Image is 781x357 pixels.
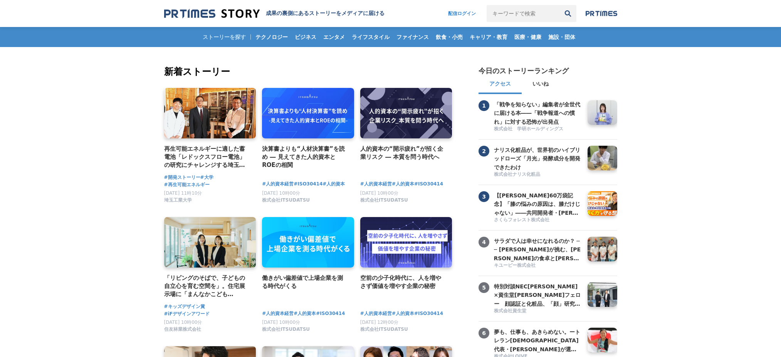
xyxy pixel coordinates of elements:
span: 2 [479,146,489,157]
span: さくらフォレスト株式会社 [494,217,549,223]
span: 株式会社ITSUDATSU [360,326,408,333]
a: #人的資本 [392,310,414,317]
h3: ナリス化粧品が、世界初のハイブリッドローズ「月光」発酵成分を開発できたわけ [494,146,582,172]
a: エンタメ [320,27,348,47]
span: #人的資本経営 [360,180,392,188]
a: ファイナンス [393,27,432,47]
span: 5 [479,282,489,293]
a: 株式会社資生堂 [494,308,582,315]
span: 6 [479,328,489,338]
a: 【[PERSON_NAME]60万袋記念】「膝の悩みの原因は、膝だけじゃない」――共同開発者・[PERSON_NAME]先生と語る、"歩く力"を守る想い【共同開発者対談】 [494,191,582,216]
span: 施設・団体 [545,34,578,40]
span: [DATE] 10時00分 [360,190,398,196]
a: #再生可能エネルギー [164,181,210,189]
a: #人的資本 [294,310,316,317]
span: エンタメ [320,34,348,40]
span: #人的資本 [322,180,345,188]
a: #ISO30414 [414,310,443,317]
h2: 新着ストーリー [164,65,454,79]
a: 夢も、仕事も、あきらめない。ートレラン[DEMOGRAPHIC_DATA]代表・[PERSON_NAME]が選んだ『ロイブ』という働き方ー [494,328,582,352]
a: #ISO30414 [294,180,322,188]
span: 4 [479,237,489,248]
button: 検索 [559,5,576,22]
span: 株式会社資生堂 [494,308,526,314]
a: ナリス化粧品が、世界初のハイブリッドローズ「月光」発酵成分を開発できたわけ [494,146,582,170]
a: 決算書よりも“人材決算書”を読め ― 見えてきた人的資本とROEの相関 [262,145,348,170]
span: ファイナンス [393,34,432,40]
a: 埼玉工業大学 [164,199,192,205]
a: #人的資本 [392,180,414,188]
span: 株式会社ITSUDATSU [360,197,408,204]
h3: 夢も、仕事も、あきらめない。ートレラン[DEMOGRAPHIC_DATA]代表・[PERSON_NAME]が選んだ『ロイブ』という働き方ー [494,328,582,354]
span: #iFデザインアワード [164,310,210,318]
a: #大学 [200,174,213,181]
span: [DATE] 12時00分 [360,320,398,325]
a: 施設・団体 [545,27,578,47]
a: 「戦争を知らない」編集者が全世代に届ける本――「戦争報道への慣れ」に対する恐怖が出発点 [494,100,582,125]
button: アクセス [479,76,522,94]
a: 飲食・小売 [433,27,466,47]
a: 住友林業株式会社 [164,328,201,334]
span: #ISO30414 [414,180,443,188]
span: 1 [479,100,489,111]
a: #キッズデザイン賞 [164,303,205,310]
a: 医療・健康 [511,27,544,47]
span: [DATE] 10時00分 [262,190,300,196]
button: いいね [522,76,559,94]
a: テクノロジー [252,27,291,47]
a: 働きがい偏差値で上場企業を測る時代がくる [262,274,348,291]
img: prtimes [586,10,617,17]
a: 株式会社ITSUDATSU [360,199,408,205]
span: キャリア・教育 [467,34,511,40]
span: #人的資本経営 [262,310,294,317]
span: 埼玉工業大学 [164,197,192,204]
span: 株式会社 学研ホールディングス [494,126,563,132]
span: キユーピー株式会社 [494,262,536,269]
a: #開発ストーリー [164,174,200,181]
span: 株式会社ITSUDATSU [262,326,310,333]
a: 株式会社ITSUDATSU [360,328,408,334]
a: 空前の少子化時代に、人を増やさず価値を増やす企業の秘密 [360,274,446,291]
a: 特別対談NEC[PERSON_NAME]×資生堂[PERSON_NAME]フェロー 顔認証と化粧品、「顔」研究の世界の頂点から見える[PERSON_NAME] ～骨格や瞳、変化しない顔と たるみ... [494,282,582,307]
a: キャリア・教育 [467,27,511,47]
span: 株式会社ITSUDATSU [262,197,310,204]
a: キユーピー株式会社 [494,262,582,269]
a: #ISO30414 [316,310,345,317]
a: 株式会社ナリス化粧品 [494,171,582,178]
a: さくらフォレスト株式会社 [494,217,582,224]
h3: 特別対談NEC[PERSON_NAME]×資生堂[PERSON_NAME]フェロー 顔認証と化粧品、「顔」研究の世界の頂点から見える[PERSON_NAME] ～骨格や瞳、変化しない顔と たるみ... [494,282,582,308]
a: ライフスタイル [349,27,393,47]
a: 株式会社ITSUDATSU [262,328,310,334]
span: ライフスタイル [349,34,393,40]
span: #人的資本経営 [360,310,392,317]
a: #人的資本経営 [262,180,294,188]
span: 株式会社ナリス化粧品 [494,171,540,178]
a: サラダで人は幸せになれるのか？ ── [PERSON_NAME]が挑む、[PERSON_NAME]の食卓と[PERSON_NAME]の可能性 [494,237,582,261]
span: テクノロジー [252,34,291,40]
span: [DATE] 10時00分 [262,320,300,325]
a: 株式会社 学研ホールディングス [494,126,582,133]
a: 「リビングのそばで、子どもの自立心を育む空間を」。住宅展示場に「まんなかこどもBASE」を作った２人の女性社員 [164,274,250,299]
span: 医療・健康 [511,34,544,40]
a: 成果の裏側にあるストーリーをメディアに届ける 成果の裏側にあるストーリーをメディアに届ける [164,8,385,19]
span: [DATE] 10時00分 [164,320,202,325]
span: ビジネス [292,34,319,40]
h2: 今日のストーリーランキング [479,66,569,76]
span: 飲食・小売 [433,34,466,40]
a: 配信ログイン [440,5,484,22]
span: 住友林業株式会社 [164,326,201,333]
